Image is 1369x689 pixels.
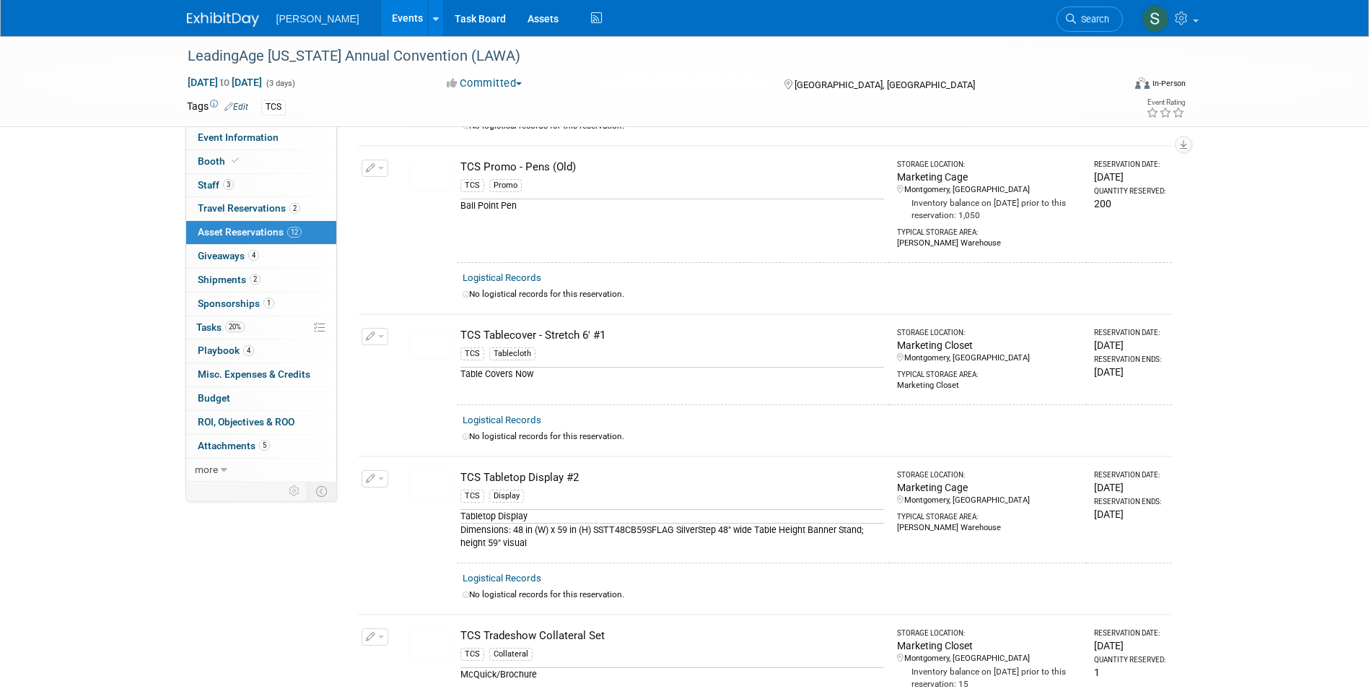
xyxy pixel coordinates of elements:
div: Dimensions: 48 in (W) x 59 in (H) SSTT48CB59SFLAG SilverStep 48" wide Table Height Banner Stand; ... [460,523,884,550]
span: Search [1076,14,1109,25]
div: TCS [261,100,286,115]
div: [DATE] [1094,638,1165,653]
div: Reservation Date: [1094,628,1165,638]
div: Typical Storage Area: [897,222,1082,238]
div: TCS Tablecover - Stretch 6' #1 [460,328,884,343]
div: Marketing Closet [897,380,1082,391]
div: Reservation Ends: [1094,355,1165,365]
td: Personalize Event Tab Strip [282,482,307,500]
div: Reservation Date: [1094,328,1165,338]
div: [DATE] [1094,365,1165,379]
a: Giveaways4 [186,245,336,268]
span: Booth [198,155,242,167]
a: ROI, Objectives & ROO [186,411,336,434]
div: McQuick/Brochure [460,667,884,681]
div: Montgomery, [GEOGRAPHIC_DATA] [897,352,1082,364]
a: Event Information [186,126,336,149]
span: 1 [263,298,274,308]
div: Marketing Closet [897,338,1082,352]
div: [DATE] [1094,338,1165,352]
button: Committed [442,76,528,91]
div: Collateral [489,648,533,661]
div: LeadingAge [US_STATE] Annual Convention (LAWA) [183,43,1101,69]
div: In-Person [1152,78,1186,89]
div: TCS Promo - Pens (Old) [460,160,884,175]
a: more [186,459,336,482]
span: 3 [223,179,234,190]
span: Shipments [198,274,261,285]
div: Table Covers Now [460,367,884,381]
img: View Images [409,328,451,360]
div: Event Format [1038,75,1186,97]
div: Event Rating [1146,99,1185,106]
a: Booth [186,150,336,173]
span: [PERSON_NAME] [276,13,359,25]
a: Logistical Records [463,415,541,425]
div: Promo [489,179,522,192]
div: Tablecloth [489,347,535,360]
img: View Images [409,470,451,502]
div: Marketing Cage [897,170,1082,184]
span: Budget [198,392,230,404]
span: ROI, Objectives & ROO [198,416,294,428]
div: [DATE] [1094,507,1165,521]
div: Typical Storage Area: [897,364,1082,380]
a: Budget [186,387,336,410]
div: Montgomery, [GEOGRAPHIC_DATA] [897,495,1082,506]
span: Event Information [198,131,279,143]
div: Storage Location: [897,470,1082,480]
div: TCS [460,179,484,192]
a: Asset Reservations12 [186,221,336,244]
div: Tabletop Display [460,509,884,523]
img: View Images [409,160,451,191]
div: [DATE] [1094,480,1165,495]
span: Attachments [198,440,270,451]
div: Montgomery, [GEOGRAPHIC_DATA] [897,184,1082,196]
div: No logistical records for this reservation. [463,288,1166,300]
div: Storage Location: [897,160,1082,170]
div: Reservation Date: [1094,160,1165,170]
div: Typical Storage Area: [897,506,1082,522]
i: Booth reservation complete [232,157,239,165]
div: Display [489,490,524,503]
div: Storage Location: [897,628,1082,638]
a: Edit [224,102,248,112]
td: Toggle Event Tabs [307,482,336,500]
span: Sponsorships [198,298,274,309]
a: Playbook4 [186,339,336,363]
span: Asset Reservations [198,226,302,238]
div: TCS [460,347,484,360]
span: 2 [289,203,300,214]
span: (3 days) [265,79,295,88]
a: Logistical Records [463,272,541,283]
a: Shipments2 [186,269,336,292]
a: Misc. Expenses & Credits [186,363,336,386]
div: Storage Location: [897,328,1082,338]
a: Tasks20% [186,316,336,339]
div: TCS [460,490,484,503]
div: Reservation Ends: [1094,497,1165,507]
span: 12 [287,227,302,238]
div: Ball Point Pen [460,199,884,212]
div: TCS [460,648,484,661]
div: Quantity Reserved: [1094,186,1165,196]
div: [DATE] [1094,170,1165,184]
a: Logistical Records [463,573,541,584]
div: TCS Tabletop Display #2 [460,470,884,485]
a: Staff3 [186,174,336,197]
span: 5 [259,440,270,451]
img: Format-Inperson.png [1135,77,1150,89]
div: No logistical records for this reservation. [463,589,1166,601]
span: 4 [248,250,259,261]
span: Misc. Expenses & Credits [198,368,310,380]
span: Tasks [196,321,245,333]
div: Marketing Cage [897,480,1082,495]
div: Inventory balance on [DATE] prior to this reservation: 1,050 [897,196,1082,222]
div: 200 [1094,196,1165,211]
span: to [218,77,232,88]
a: Search [1057,6,1123,32]
div: [PERSON_NAME] Warehouse [897,522,1082,534]
span: Staff [198,179,234,191]
span: more [195,464,218,475]
img: ExhibitDay [187,12,259,27]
